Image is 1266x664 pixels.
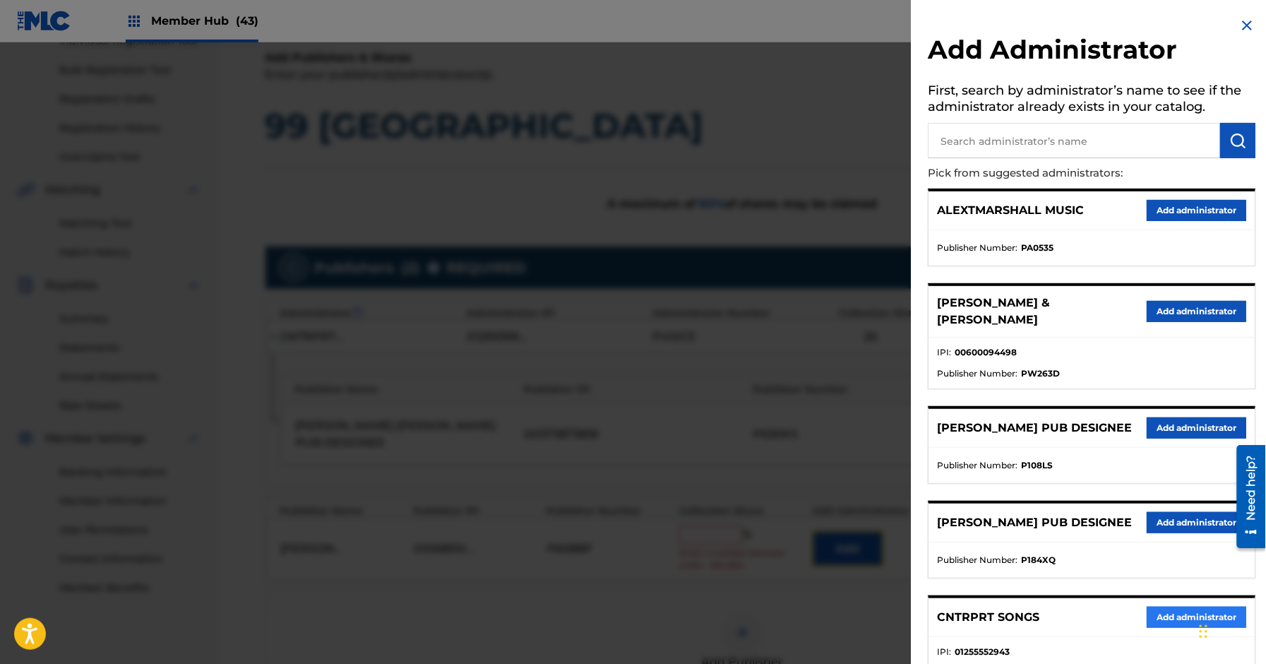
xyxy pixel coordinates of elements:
[1200,610,1208,653] div: Drag
[1230,132,1247,149] img: Search Works
[1195,596,1266,664] iframe: Chat Widget
[938,242,1018,254] span: Publisher Number :
[955,646,1010,658] strong: 01255552943
[928,158,1176,189] p: Pick from suggested administrators:
[938,367,1018,380] span: Publisher Number :
[236,14,258,28] span: (43)
[1226,440,1266,554] iframe: Resource Center
[928,123,1221,158] input: Search administrator’s name
[1147,301,1247,322] button: Add administrator
[1022,367,1061,380] strong: PW263D
[928,34,1256,70] h2: Add Administrator
[928,78,1256,123] h5: First, search by administrator’s name to see if the administrator already exists in your catalog.
[955,346,1017,359] strong: 00600094498
[1022,554,1056,567] strong: P184XQ
[1022,459,1053,472] strong: P108LS
[1147,417,1247,439] button: Add administrator
[1022,242,1054,254] strong: PA0535
[126,13,143,30] img: Top Rightsholders
[1147,607,1247,628] button: Add administrator
[1147,200,1247,221] button: Add administrator
[938,459,1018,472] span: Publisher Number :
[938,514,1133,531] p: [PERSON_NAME] PUB DESIGNEE
[938,202,1085,219] p: ALEXTMARSHALL MUSIC
[938,295,1147,328] p: [PERSON_NAME] & [PERSON_NAME]
[17,11,71,31] img: MLC Logo
[938,609,1040,626] p: CNTRPRT SONGS
[938,420,1133,437] p: [PERSON_NAME] PUB DESIGNEE
[1147,512,1247,533] button: Add administrator
[938,646,952,658] span: IPI :
[938,346,952,359] span: IPI :
[938,554,1018,567] span: Publisher Number :
[151,13,258,29] span: Member Hub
